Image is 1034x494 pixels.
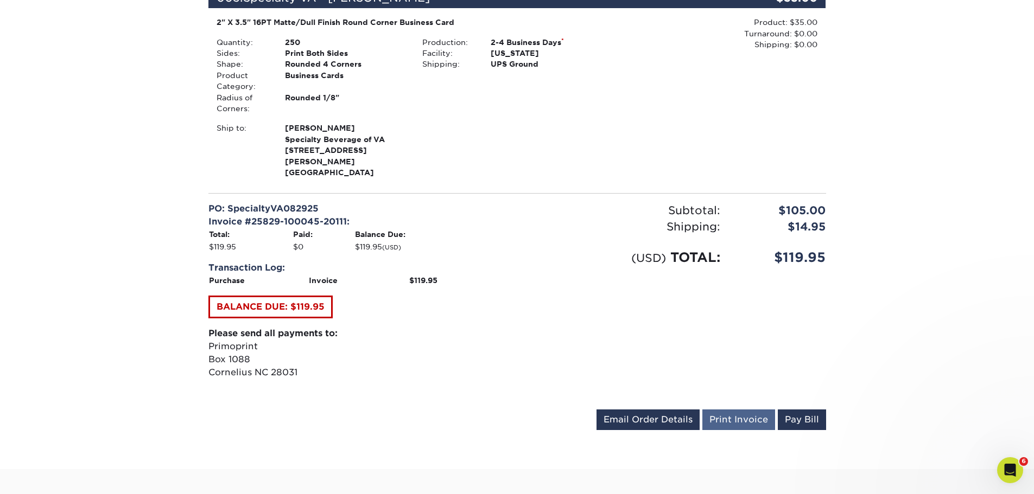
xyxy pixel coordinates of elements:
[208,92,277,114] div: Radius of Corners:
[483,59,620,69] div: UPS Ground
[382,244,401,251] small: (USD)
[483,37,620,48] div: 2-4 Business Days
[728,248,834,267] div: $119.95
[208,59,277,69] div: Shape:
[702,409,775,430] a: Print Invoice
[631,251,666,265] small: (USD)
[208,327,509,379] p: Primoprint Box 1088 Cornelius NC 28031
[208,37,277,48] div: Quantity:
[309,276,338,285] strong: Invoice
[277,92,414,114] div: Rounded 1/8"
[209,276,245,285] strong: Purchase
[285,123,406,133] span: [PERSON_NAME]
[3,461,92,490] iframe: Google Customer Reviews
[670,249,720,265] span: TOTAL:
[277,48,414,59] div: Print Both Sides
[208,241,293,253] td: $119.95
[285,134,406,145] span: Specialty Beverage of VA
[208,228,293,240] th: Total:
[414,37,483,48] div: Production:
[208,215,509,228] div: Invoice #25829-100045-20111:
[728,202,834,219] div: $105.00
[409,276,437,285] strong: $119.95
[997,457,1023,483] iframe: Intercom live chat
[217,17,612,28] div: 2" X 3.5" 16PT Matte/Dull Finish Round Corner Business Card
[208,202,509,215] div: PO: SpecialtyVA082925
[208,48,277,59] div: Sides:
[414,48,483,59] div: Facility:
[285,145,406,167] span: [STREET_ADDRESS][PERSON_NAME]
[208,328,338,338] strong: Please send all payments to:
[728,219,834,235] div: $14.95
[285,123,406,177] strong: [GEOGRAPHIC_DATA]
[597,409,700,430] a: Email Order Details
[517,219,728,235] div: Shipping:
[1019,457,1028,466] span: 6
[208,261,509,274] div: Transaction Log:
[293,241,354,253] td: $0
[354,241,509,253] td: $119.95
[414,59,483,69] div: Shipping:
[293,228,354,240] th: Paid:
[778,409,826,430] a: Pay Bill
[277,59,414,69] div: Rounded 4 Corners
[483,48,620,59] div: [US_STATE]
[620,17,817,50] div: Product: $35.00 Turnaround: $0.00 Shipping: $0.00
[277,37,414,48] div: 250
[208,70,277,92] div: Product Category:
[277,70,414,92] div: Business Cards
[208,296,333,318] a: BALANCE DUE: $119.95
[517,202,728,219] div: Subtotal:
[208,123,277,178] div: Ship to:
[354,228,509,240] th: Balance Due:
